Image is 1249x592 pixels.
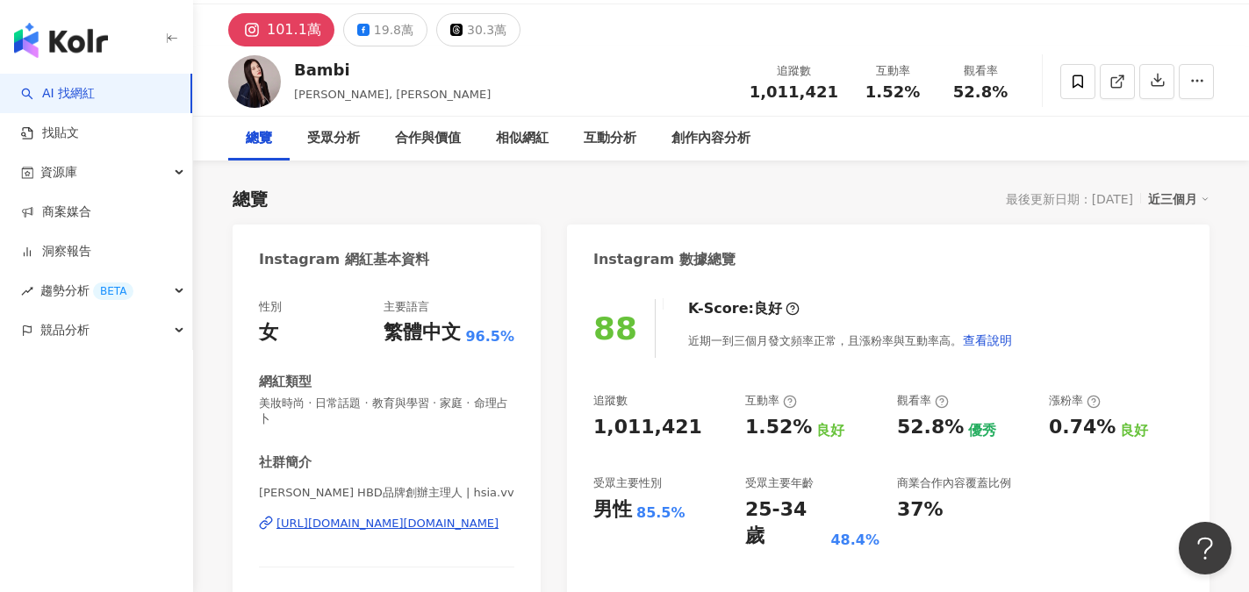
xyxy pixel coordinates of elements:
[228,13,334,46] button: 101.1萬
[343,13,427,46] button: 19.8萬
[21,243,91,260] a: 洞察報告
[593,475,662,491] div: 受眾主要性別
[688,299,800,318] div: K-Score :
[671,128,750,149] div: 創作內容分析
[307,128,360,149] div: 受眾分析
[1179,522,1231,574] iframe: Help Scout Beacon - Open
[1049,414,1116,441] div: 0.74%
[21,285,33,297] span: rise
[259,299,282,315] div: 性別
[259,319,278,346] div: 女
[259,250,429,269] div: Instagram 網紅基本資料
[745,414,812,441] div: 1.52%
[750,62,838,80] div: 追蹤數
[246,128,272,149] div: 總覽
[859,62,926,80] div: 互動率
[636,503,686,523] div: 85.5%
[395,128,461,149] div: 合作與價值
[384,319,461,346] div: 繁體中文
[14,23,108,58] img: logo
[465,327,514,346] span: 96.5%
[963,333,1012,347] span: 查看說明
[593,414,702,441] div: 1,011,421
[1120,421,1148,440] div: 良好
[384,299,429,315] div: 主要語言
[259,485,514,501] span: [PERSON_NAME] HBD品牌創辦主理人 | hsia.vv
[584,128,636,149] div: 互動分析
[259,373,312,391] div: 網紅類型
[259,453,312,472] div: 社群簡介
[962,323,1013,358] button: 查看說明
[593,496,632,524] div: 男性
[228,55,281,108] img: KOL Avatar
[968,421,996,440] div: 優秀
[40,153,77,192] span: 資源庫
[1049,393,1101,409] div: 漲粉率
[593,393,628,409] div: 追蹤數
[897,475,1011,491] div: 商業合作內容覆蓋比例
[259,396,514,427] span: 美妝時尚 · 日常話題 · 教育與學習 · 家庭 · 命理占卜
[593,310,637,346] div: 88
[754,299,782,318] div: 良好
[953,83,1008,101] span: 52.8%
[40,271,133,310] span: 趨勢分析
[947,62,1014,80] div: 觀看率
[745,496,826,551] div: 25-34 歲
[276,516,499,531] div: [URL][DOMAIN_NAME][DOMAIN_NAME]
[816,421,844,440] div: 良好
[1148,188,1210,210] div: 近三個月
[897,496,944,524] div: 37%
[745,393,797,409] div: 互動率
[830,531,879,550] div: 48.4%
[267,18,321,42] div: 101.1萬
[374,18,413,42] div: 19.8萬
[259,516,514,531] a: [URL][DOMAIN_NAME][DOMAIN_NAME]
[93,282,133,300] div: BETA
[40,310,90,350] span: 競品分析
[897,393,949,409] div: 觀看率
[21,85,95,103] a: searchAI 找網紅
[593,250,736,269] div: Instagram 數據總覽
[865,83,920,101] span: 1.52%
[294,59,491,81] div: Bambi
[294,88,491,101] span: [PERSON_NAME], [PERSON_NAME]
[436,13,520,46] button: 30.3萬
[688,323,1013,358] div: 近期一到三個月發文頻率正常，且漲粉率與互動率高。
[467,18,506,42] div: 30.3萬
[745,475,814,491] div: 受眾主要年齡
[496,128,549,149] div: 相似網紅
[233,187,268,211] div: 總覽
[21,203,91,221] a: 商案媒合
[750,82,838,101] span: 1,011,421
[897,414,964,441] div: 52.8%
[21,125,79,142] a: 找貼文
[1006,192,1133,206] div: 最後更新日期：[DATE]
